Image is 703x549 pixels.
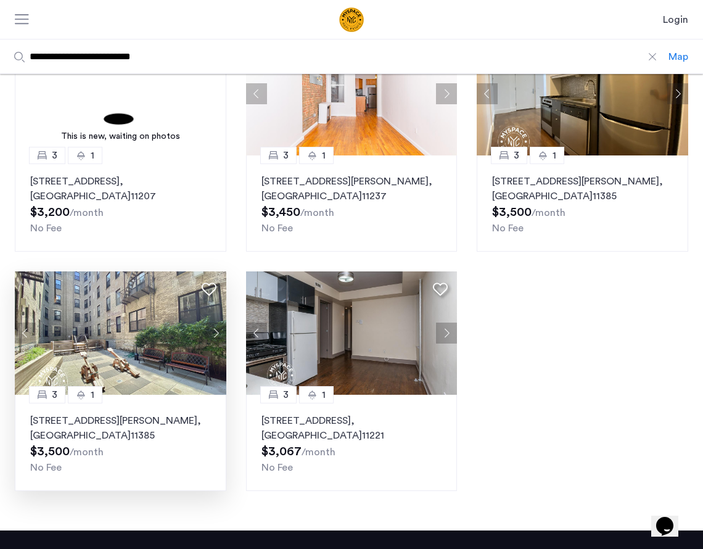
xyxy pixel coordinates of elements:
[246,83,267,104] button: Previous apartment
[261,413,442,443] p: [STREET_ADDRESS] 11221
[15,32,226,155] a: This is new, waiting on photos
[477,83,498,104] button: Previous apartment
[300,208,334,218] sub: /month
[436,83,457,104] button: Next apartment
[261,223,293,233] span: No Fee
[261,174,442,204] p: [STREET_ADDRESS][PERSON_NAME] 11237
[261,206,300,218] span: $3,450
[291,7,412,32] img: logo
[477,32,688,155] img: 22_638507147833814970.png
[70,208,104,218] sub: /month
[261,463,293,473] span: No Fee
[302,447,335,457] sub: /month
[322,148,326,163] span: 1
[52,148,57,163] span: 3
[532,208,565,218] sub: /month
[15,323,36,344] button: Previous apartment
[663,12,688,27] a: Login
[283,148,289,163] span: 3
[514,148,519,163] span: 3
[291,7,412,32] a: Cazamio Logo
[246,155,458,252] a: 31[STREET_ADDRESS][PERSON_NAME], [GEOGRAPHIC_DATA]11237No Fee
[15,271,226,395] img: 22_638507147567513042.png
[246,395,458,491] a: 31[STREET_ADDRESS], [GEOGRAPHIC_DATA]11221No Fee
[30,413,211,443] p: [STREET_ADDRESS][PERSON_NAME] 11385
[21,130,220,143] div: This is new, waiting on photos
[70,447,104,457] sub: /month
[15,155,226,252] a: 31[STREET_ADDRESS], [GEOGRAPHIC_DATA]11207No Fee
[15,395,226,491] a: 31[STREET_ADDRESS][PERSON_NAME], [GEOGRAPHIC_DATA]11385No Fee
[91,148,94,163] span: 1
[553,148,556,163] span: 1
[30,223,62,233] span: No Fee
[205,323,226,344] button: Next apartment
[246,32,458,155] img: 1997_638234019772036342.jpeg
[668,49,688,64] div: Map
[30,206,70,218] span: $3,200
[30,445,70,458] span: $3,500
[30,174,211,204] p: [STREET_ADDRESS] 11207
[322,387,326,402] span: 1
[436,323,457,344] button: Next apartment
[52,387,57,402] span: 3
[477,155,688,252] a: 31[STREET_ADDRESS][PERSON_NAME], [GEOGRAPHIC_DATA]11385No Fee
[261,445,302,458] span: $3,067
[246,323,267,344] button: Previous apartment
[91,387,94,402] span: 1
[15,32,226,155] img: 1.gif
[651,500,691,537] iframe: chat widget
[492,174,673,204] p: [STREET_ADDRESS][PERSON_NAME] 11385
[492,223,524,233] span: No Fee
[246,271,458,395] img: 1997_638385350848068850.png
[30,463,62,473] span: No Fee
[283,387,289,402] span: 3
[492,206,532,218] span: $3,500
[667,83,688,104] button: Next apartment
